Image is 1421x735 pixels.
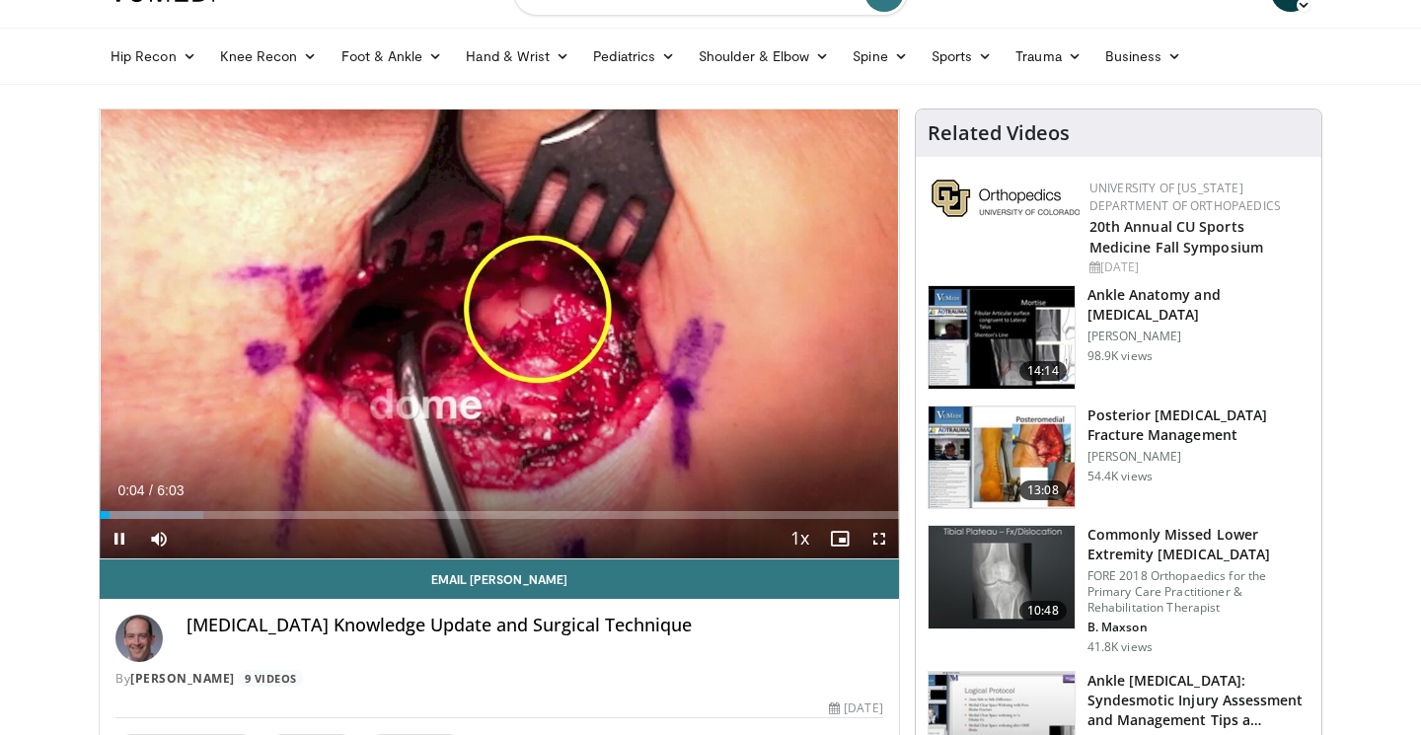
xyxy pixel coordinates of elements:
video-js: Video Player [100,110,899,559]
img: Avatar [115,615,163,662]
p: [PERSON_NAME] [1087,329,1309,344]
p: 54.4K views [1087,469,1153,484]
button: Mute [139,519,179,558]
span: 13:08 [1019,480,1067,500]
div: Progress Bar [100,511,899,519]
a: Foot & Ankle [330,37,455,76]
a: Hand & Wrist [454,37,581,76]
img: d079e22e-f623-40f6-8657-94e85635e1da.150x105_q85_crop-smart_upscale.jpg [929,286,1075,389]
a: 13:08 Posterior [MEDICAL_DATA] Fracture Management [PERSON_NAME] 54.4K views [928,405,1309,510]
a: 14:14 Ankle Anatomy and [MEDICAL_DATA] [PERSON_NAME] 98.9K views [928,285,1309,390]
a: Business [1093,37,1194,76]
a: Hip Recon [99,37,208,76]
span: 10:48 [1019,601,1067,621]
a: Trauma [1004,37,1093,76]
img: 50e07c4d-707f-48cd-824d-a6044cd0d074.150x105_q85_crop-smart_upscale.jpg [929,406,1075,509]
p: 41.8K views [1087,639,1153,655]
a: Sports [920,37,1005,76]
h4: Related Videos [928,121,1070,145]
div: [DATE] [1089,258,1306,276]
img: 355603a8-37da-49b6-856f-e00d7e9307d3.png.150x105_q85_autocrop_double_scale_upscale_version-0.2.png [932,180,1080,217]
button: Playback Rate [781,519,820,558]
a: 9 Videos [238,670,303,687]
p: 98.9K views [1087,348,1153,364]
h3: Ankle Anatomy and [MEDICAL_DATA] [1087,285,1309,325]
span: 0:04 [117,482,144,498]
button: Fullscreen [860,519,899,558]
h3: Commonly Missed Lower Extremity [MEDICAL_DATA] [1087,525,1309,564]
p: FORE 2018 Orthopaedics for the Primary Care Practitioner & Rehabilitation Therapist [1087,568,1309,616]
a: Email [PERSON_NAME] [100,559,899,599]
a: [PERSON_NAME] [130,670,235,687]
img: 4aa379b6-386c-4fb5-93ee-de5617843a87.150x105_q85_crop-smart_upscale.jpg [929,526,1075,628]
p: B. Maxson [1087,620,1309,635]
span: 14:14 [1019,361,1067,381]
button: Pause [100,519,139,558]
div: By [115,670,883,688]
span: / [149,482,153,498]
a: 20th Annual CU Sports Medicine Fall Symposium [1089,217,1263,257]
span: 6:03 [157,482,184,498]
h3: Ankle [MEDICAL_DATA]: Syndesmotic Injury Assessment and Management Tips a… [1087,671,1309,730]
h4: [MEDICAL_DATA] Knowledge Update and Surgical Technique [187,615,883,636]
button: Enable picture-in-picture mode [820,519,860,558]
a: University of [US_STATE] Department of Orthopaedics [1089,180,1281,214]
a: Spine [841,37,919,76]
a: Pediatrics [581,37,687,76]
a: Shoulder & Elbow [687,37,841,76]
p: [PERSON_NAME] [1087,449,1309,465]
a: 10:48 Commonly Missed Lower Extremity [MEDICAL_DATA] FORE 2018 Orthopaedics for the Primary Care ... [928,525,1309,655]
div: [DATE] [829,699,882,717]
h3: Posterior [MEDICAL_DATA] Fracture Management [1087,405,1309,445]
a: Knee Recon [208,37,330,76]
